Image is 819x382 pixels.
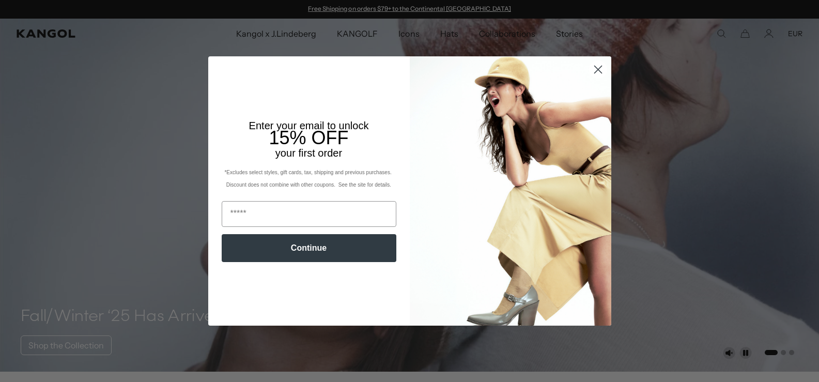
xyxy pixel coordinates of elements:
[222,201,396,227] input: Email
[410,56,611,325] img: 93be19ad-e773-4382-80b9-c9d740c9197f.jpeg
[269,127,348,148] span: 15% OFF
[249,120,369,131] span: Enter your email to unlock
[275,147,342,159] span: your first order
[222,234,396,262] button: Continue
[589,60,607,79] button: Close dialog
[224,170,393,188] span: *Excludes select styles, gift cards, tax, shipping and previous purchases. Discount does not comb...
